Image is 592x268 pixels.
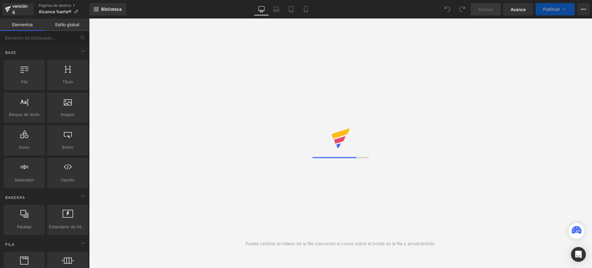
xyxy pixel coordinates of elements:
font: Publicar [543,6,560,12]
font: Estilo global [55,22,79,27]
font: Icono [19,145,30,150]
a: Móvil [298,3,313,15]
font: Base [5,50,16,55]
font: Separador [14,177,34,182]
font: Estandarte de héroe [49,224,88,229]
font: Elementos [12,22,33,27]
font: Bandera [5,195,25,200]
font: Imagen [61,112,75,117]
a: Páginas de destino [39,3,89,8]
font: Puede cambiar el relleno de la fila colocando el cursor sobre el borde de la fila y arrastrándolo. [245,241,436,246]
font: Título [63,79,73,84]
font: Botón [62,145,73,150]
font: Ahorrar [478,7,493,12]
button: Más [577,3,590,15]
button: Deshacer [441,3,454,15]
font: Alcance fuerte® [39,9,71,14]
font: Avance [511,7,526,12]
a: Tableta [284,3,298,15]
a: Nueva Biblioteca [89,3,126,15]
a: De oficina [254,3,269,15]
div: Abrir Intercom Messenger [571,247,586,262]
font: Pila [5,242,14,247]
button: Publicar [536,3,575,15]
font: Fila [21,79,27,84]
button: Rehacer [456,3,468,15]
a: versión 6 [2,3,34,15]
font: Líquido [61,177,75,182]
font: Biblioteca [101,6,122,12]
font: Bloque de texto [9,112,39,117]
a: Avance [503,3,533,15]
font: Paralaje [17,224,32,229]
a: Computadora portátil [269,3,284,15]
font: versión 6 [12,3,27,15]
font: Páginas de destino [39,3,71,8]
